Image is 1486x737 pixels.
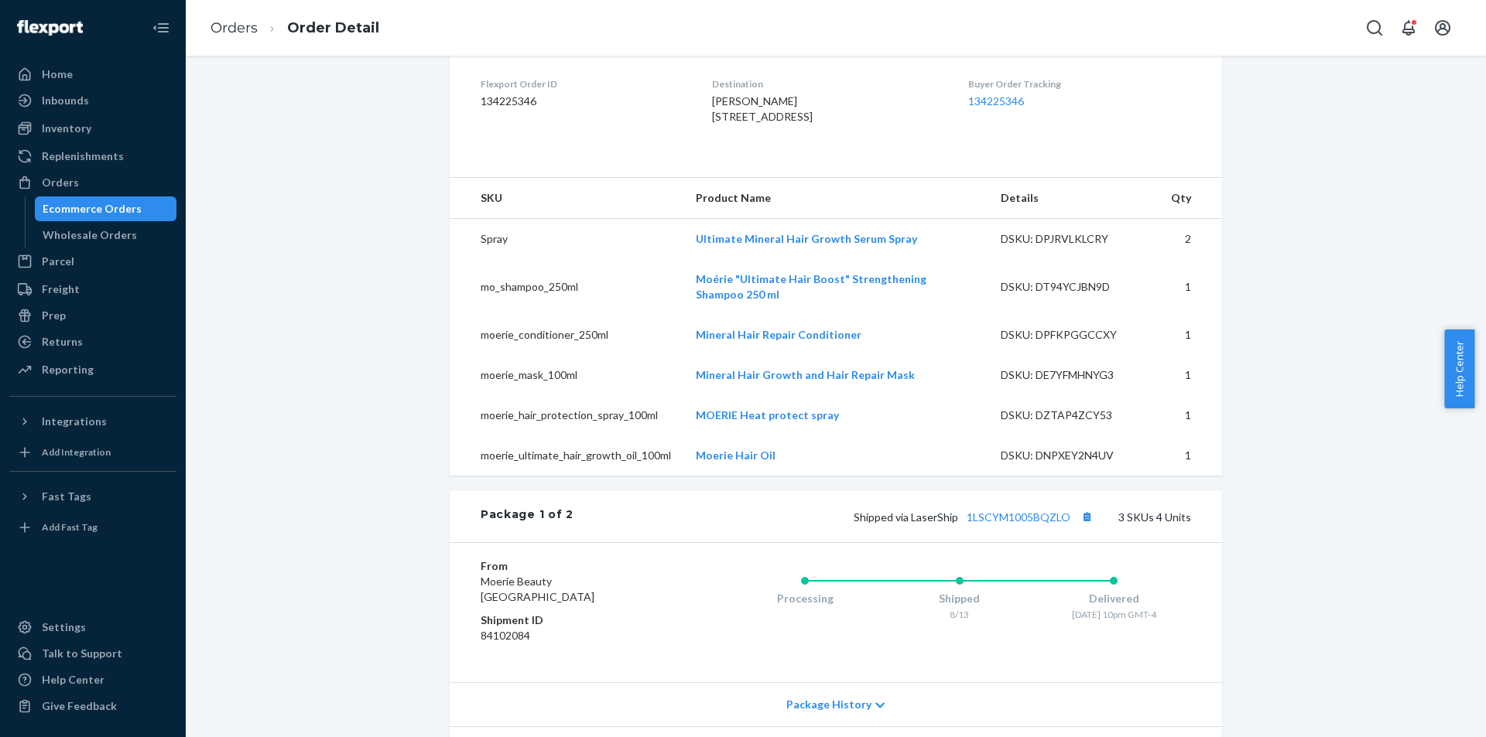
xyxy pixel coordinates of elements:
button: Close Navigation [146,12,176,43]
a: Orders [211,19,258,36]
a: 134225346 [968,94,1024,107]
div: Prep [42,308,66,323]
div: 8/13 [882,608,1037,621]
button: Fast Tags [9,484,176,509]
div: DSKU: DPFKPGGCCXY [1001,327,1146,343]
button: Open account menu [1427,12,1458,43]
dd: 84102084 [481,628,666,643]
a: Settings [9,615,176,640]
dt: Destination [712,77,943,90]
div: Inventory [42,121,91,136]
button: Help Center [1444,329,1474,408]
dt: Shipment ID [481,612,666,628]
a: Moérie "Ultimate Hair Boost" Strengthening Shampoo 250 ml [696,272,926,301]
div: Add Integration [42,445,111,459]
button: Give Feedback [9,694,176,718]
div: Talk to Support [42,646,122,661]
span: Support [31,11,87,25]
a: MOERIE Heat protect spray [696,408,839,421]
div: DSKU: DT94YCJBN9D [1001,279,1146,295]
div: Ecommerce Orders [43,201,142,217]
div: Settings [42,619,86,635]
div: Wholesale Orders [43,227,137,243]
img: Flexport logo [17,20,83,36]
a: Inbounds [9,88,176,113]
td: 1 [1159,259,1222,315]
span: Moerie Beauty [GEOGRAPHIC_DATA] [481,575,594,603]
div: DSKU: DNPXEY2N4UV [1001,448,1146,463]
dd: 134225346 [481,94,687,109]
span: Shipped via LaserShip [854,510,1097,524]
div: Package 1 of 2 [481,507,574,527]
a: 1LSCYM1005BQZLO [967,510,1070,524]
div: Add Fast Tag [42,520,98,534]
div: Returns [42,334,83,350]
button: Talk to Support [9,641,176,666]
td: 1 [1159,315,1222,355]
td: moerie_hair_protection_spray_100ml [450,395,683,435]
ol: breadcrumbs [198,5,392,51]
button: Copy tracking number [1077,507,1097,527]
a: Order Detail [287,19,379,36]
div: 3 SKUs 4 Units [574,507,1191,527]
dt: Flexport Order ID [481,77,687,90]
dt: From [481,558,666,574]
td: 2 [1159,219,1222,260]
div: Orders [42,175,79,190]
div: DSKU: DZTAP4ZCY53 [1001,408,1146,423]
div: Parcel [42,254,74,269]
div: Fast Tags [42,489,91,504]
a: Add Fast Tag [9,515,176,540]
div: Delivered [1036,591,1191,606]
a: Ultimate Mineral Hair Growth Serum Spray [696,232,917,245]
div: Integrations [42,414,107,429]
a: Prep [9,303,176,328]
span: [PERSON_NAME] [STREET_ADDRESS] [712,94,813,123]
a: Parcel [9,249,176,274]
a: Home [9,62,176,87]
a: Inventory [9,116,176,141]
a: Orders [9,170,176,195]
a: Add Integration [9,440,176,465]
td: 1 [1159,435,1222,476]
td: Spray [450,219,683,260]
th: Product Name [683,178,988,219]
a: Wholesale Orders [35,223,177,247]
div: Reporting [42,362,94,377]
th: Details [988,178,1159,219]
div: DSKU: DE7YFMHNYG3 [1001,367,1146,383]
span: Package History [786,697,871,712]
td: moerie_mask_100ml [450,355,683,395]
a: Replenishments [9,144,176,169]
div: Shipped [882,591,1037,606]
div: Help Center [42,672,104,688]
a: Moerie Hair Oil [696,449,776,462]
a: Ecommerce Orders [35,196,177,221]
a: Mineral Hair Repair Conditioner [696,328,861,341]
button: Integrations [9,409,176,434]
td: moerie_ultimate_hair_growth_oil_100ml [450,435,683,476]
th: SKU [450,178,683,219]
div: Inbounds [42,93,89,108]
a: Reporting [9,357,176,382]
dt: Buyer Order Tracking [968,77,1191,90]
a: Freight [9,277,176,302]
div: DSKU: DPJRVLKLCRY [1001,231,1146,247]
div: Processing [728,591,882,606]
a: Mineral Hair Growth and Hair Repair Mask [696,368,915,381]
div: Give Feedback [42,698,117,714]
a: Returns [9,329,176,354]
a: Help Center [9,667,176,692]
div: Replenishments [42,148,124,164]
td: moerie_conditioner_250ml [450,315,683,355]
th: Qty [1159,178,1222,219]
button: Open notifications [1393,12,1424,43]
div: [DATE] 10pm GMT-4 [1036,608,1191,621]
button: Open Search Box [1359,12,1390,43]
div: Freight [42,281,80,297]
div: Home [42,67,73,82]
td: mo_shampoo_250ml [450,259,683,315]
td: 1 [1159,355,1222,395]
td: 1 [1159,395,1222,435]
